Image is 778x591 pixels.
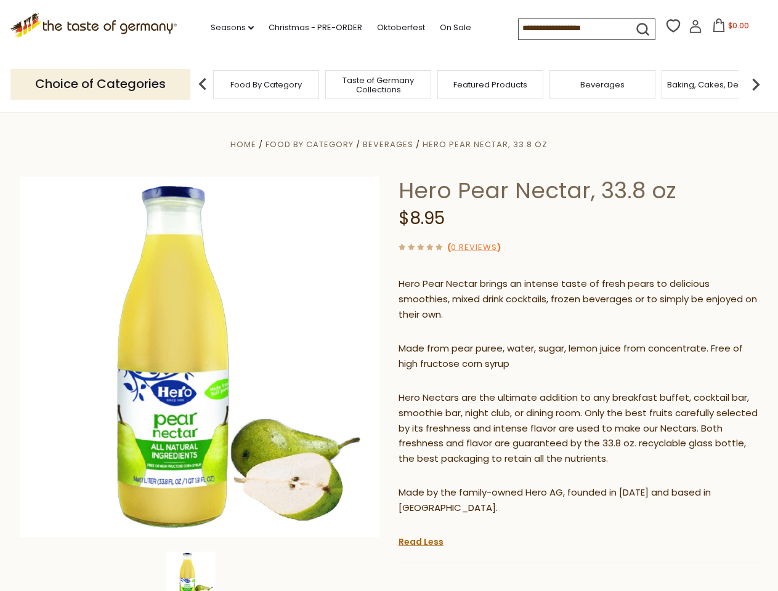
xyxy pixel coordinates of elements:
[580,80,625,89] a: Beverages
[20,177,380,537] img: Hero Pear Nectar, 33.8 oz
[269,21,362,34] a: Christmas - PRE-ORDER
[10,69,190,99] p: Choice of Categories
[399,206,445,230] span: $8.95
[705,18,757,37] button: $0.00
[399,390,759,467] p: Hero Nectars are the ultimate addition to any breakfast buffet, cocktail bar, smoothie bar, night...
[211,21,254,34] a: Seasons
[667,80,763,89] a: Baking, Cakes, Desserts
[399,341,759,372] p: Made from pear puree, water, sugar, lemon juice from concentrate. Free of high fructose corn syrup​
[329,76,427,94] a: Taste of Germany Collections
[447,241,501,253] span: ( )
[265,139,354,150] a: Food By Category
[728,20,749,31] span: $0.00
[440,21,471,34] a: On Sale
[744,72,768,97] img: next arrow
[451,241,497,254] a: 0 Reviews
[230,80,302,89] a: Food By Category
[399,177,759,204] h1: Hero Pear Nectar, 33.8 oz
[399,276,759,323] p: Hero Pear Nectar brings an intense taste of fresh pears to delicious smoothies, mixed drink cockt...
[363,139,413,150] a: Beverages
[423,139,548,150] a: Hero Pear Nectar, 33.8 oz
[230,139,256,150] a: Home
[453,80,527,89] a: Featured Products
[399,485,759,516] p: Made by the family-owned Hero AG, founded in [DATE] and based in [GEOGRAPHIC_DATA].
[377,21,425,34] a: Oktoberfest
[190,72,215,97] img: previous arrow
[399,536,444,548] a: Read Less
